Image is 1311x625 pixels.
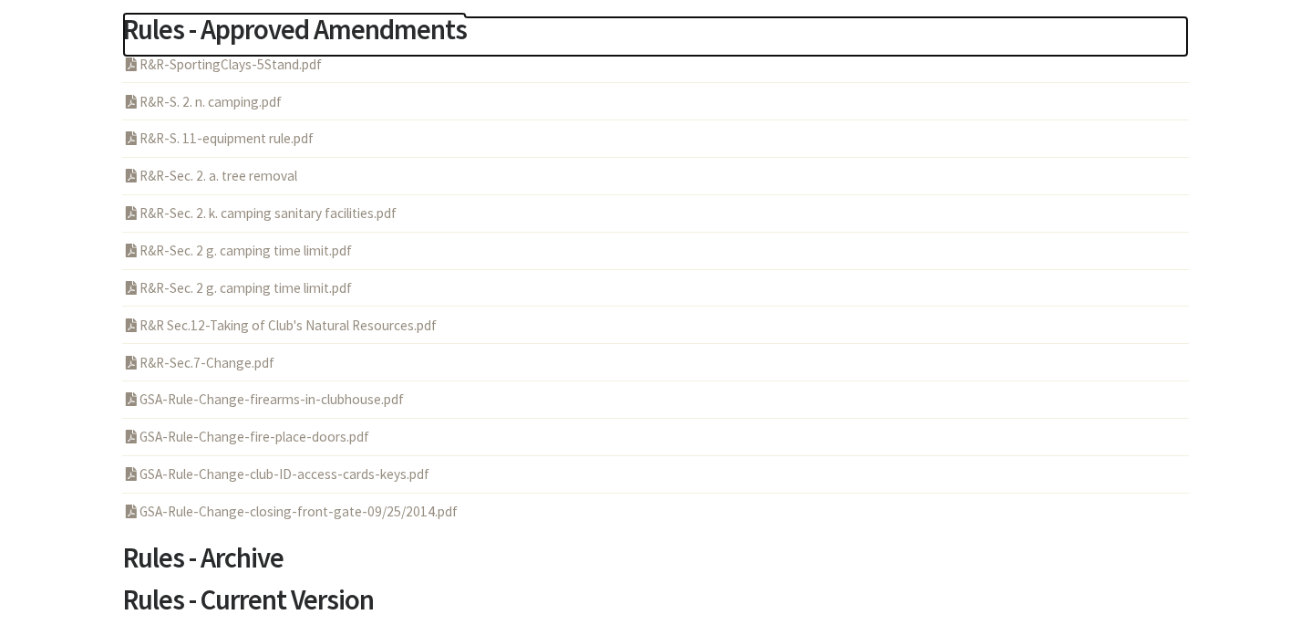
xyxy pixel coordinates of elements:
[122,56,322,73] a: R&R-SportingClays-5Stand.pdf
[122,503,458,520] a: GSA-Rule-Change-closing-front-gate-09/25/2014.pdf
[122,167,297,184] a: R&R-Sec. 2. a. tree removal
[122,57,139,71] i: PDF Acrobat Document
[122,318,139,332] i: PDF Acrobat Document
[122,356,139,370] i: PDF Acrobat Document
[122,392,139,406] i: PDF Acrobat Document
[122,93,282,110] a: R&R-S. 2. n. camping.pdf
[122,242,352,259] a: R&R-Sec. 2 g. camping time limit.pdf
[122,169,139,182] i: PDF Acrobat Document
[122,279,352,297] a: R&R-Sec. 2 g. camping time limit.pdf
[122,95,139,109] i: PDF Acrobat Document
[122,204,397,222] a: R&R-Sec. 2. k. camping sanitary facilities.pdf
[122,16,1189,57] a: Rules - Approved Amendments
[122,244,139,257] i: PDF Acrobat Document
[122,467,139,481] i: PDF Acrobat Document
[122,317,437,334] a: R&R Sec.12-Taking of Club's Natural Resources.pdf
[122,430,139,443] i: PDF Acrobat Document
[122,281,139,295] i: PDF Acrobat Document
[122,130,314,147] a: R&R-S. 11-equipment rule.pdf
[122,428,369,445] a: GSA-Rule-Change-fire-place-doors.pdf
[122,544,1189,586] a: Rules - Archive
[122,391,404,408] a: GSA-Rule-Change-firearms-in-clubhouse.pdf
[122,354,274,371] a: R&R-Sec.7-Change.pdf
[122,131,139,145] i: PDF Acrobat Document
[122,505,139,518] i: PDF Acrobat Document
[122,465,429,483] a: GSA-Rule-Change-club-ID-access-cards-keys.pdf
[122,206,139,220] i: PDF Acrobat Document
